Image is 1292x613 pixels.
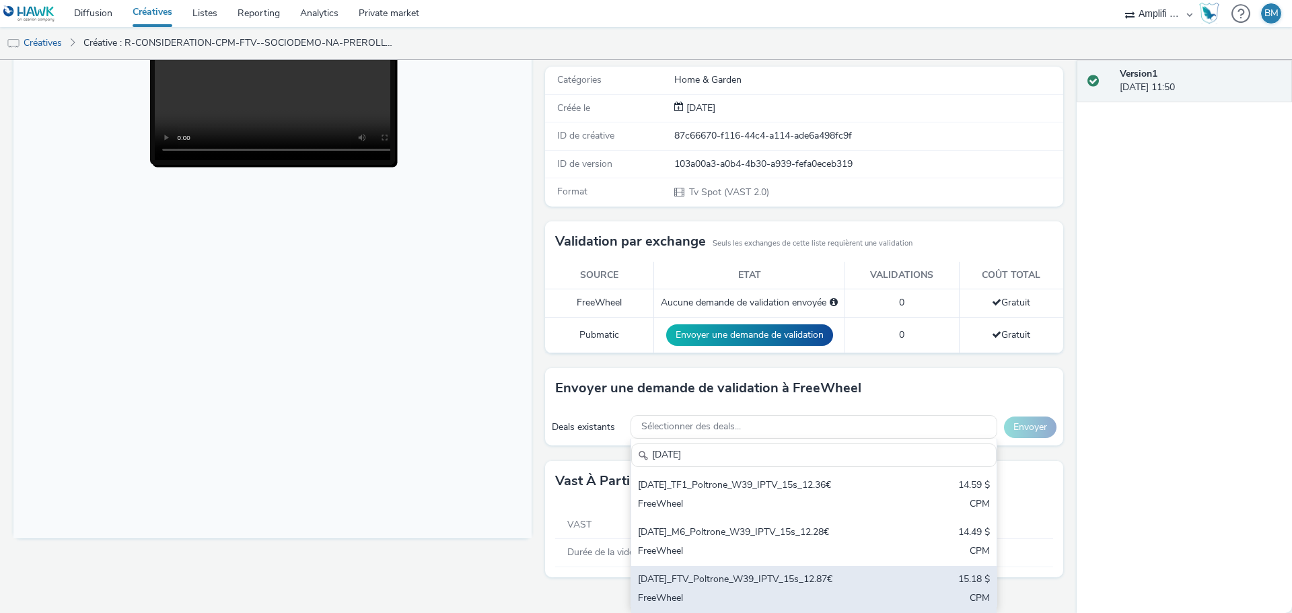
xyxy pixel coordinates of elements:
[899,328,904,341] span: 0
[970,544,990,560] div: CPM
[552,421,624,434] div: Deals existants
[631,443,997,467] input: Search......
[77,27,400,59] a: Créative : R-CONSIDERATION-CPM-FTV--SOCIODEMO-NA-PREROLL-1x1-TV-15s_[DATE]_W39
[1199,3,1219,24] img: Hawk Academy
[654,262,845,289] th: Etat
[638,591,870,607] div: FreeWheel
[557,185,587,198] span: Format
[1264,3,1279,24] div: BM
[641,421,741,433] span: Sélectionner des deals...
[688,186,769,199] span: Tv Spot (VAST 2.0)
[684,102,715,115] div: Création 24 septembre 2025, 11:50
[638,497,870,513] div: FreeWheel
[1120,67,1157,80] strong: Version 1
[555,231,706,252] h3: Validation par exchange
[557,102,590,114] span: Créée le
[638,526,870,541] div: [DATE]_M6_Poltrone_W39_IPTV_15s_12.28€
[899,296,904,309] span: 0
[557,73,602,86] span: Catégories
[555,378,861,398] h3: Envoyer une demande de validation à FreeWheel
[567,518,591,531] span: VAST
[1004,417,1056,438] button: Envoyer
[638,478,870,494] div: [DATE]_TF1_Poltrone_W39_IPTV_15s_12.36€
[3,5,55,22] img: undefined Logo
[557,157,612,170] span: ID de version
[684,102,715,114] span: [DATE]
[674,73,1062,87] div: Home & Garden
[958,478,990,494] div: 14.59 $
[545,262,654,289] th: Source
[713,238,912,249] small: Seuls les exchanges de cette liste requièrent une validation
[970,591,990,607] div: CPM
[661,296,838,310] div: Aucune demande de validation envoyée
[992,328,1030,341] span: Gratuit
[674,157,1062,171] div: 103a00a3-a0b4-4b30-a939-fefa0eceb319
[959,262,1063,289] th: Coût total
[830,296,838,310] div: Sélectionnez un deal ci-dessous et cliquez sur Envoyer pour envoyer une demande de validation à F...
[666,324,833,346] button: Envoyer une demande de validation
[545,289,654,317] td: FreeWheel
[557,129,614,142] span: ID de créative
[958,526,990,541] div: 14.49 $
[638,573,870,588] div: [DATE]_FTV_Poltrone_W39_IPTV_15s_12.87€
[638,544,870,560] div: FreeWheel
[970,497,990,513] div: CPM
[845,262,960,289] th: Validations
[958,573,990,588] div: 15.18 $
[1199,3,1225,24] a: Hawk Academy
[674,129,1062,143] div: 87c66670-f116-44c4-a114-ade6a498fc9f
[555,471,706,491] h3: Vast à partir d'une URL
[545,317,654,353] td: Pubmatic
[567,546,639,558] span: Durée de la vidéo
[1120,67,1281,95] div: [DATE] 11:50
[7,37,20,50] img: tv
[992,296,1030,309] span: Gratuit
